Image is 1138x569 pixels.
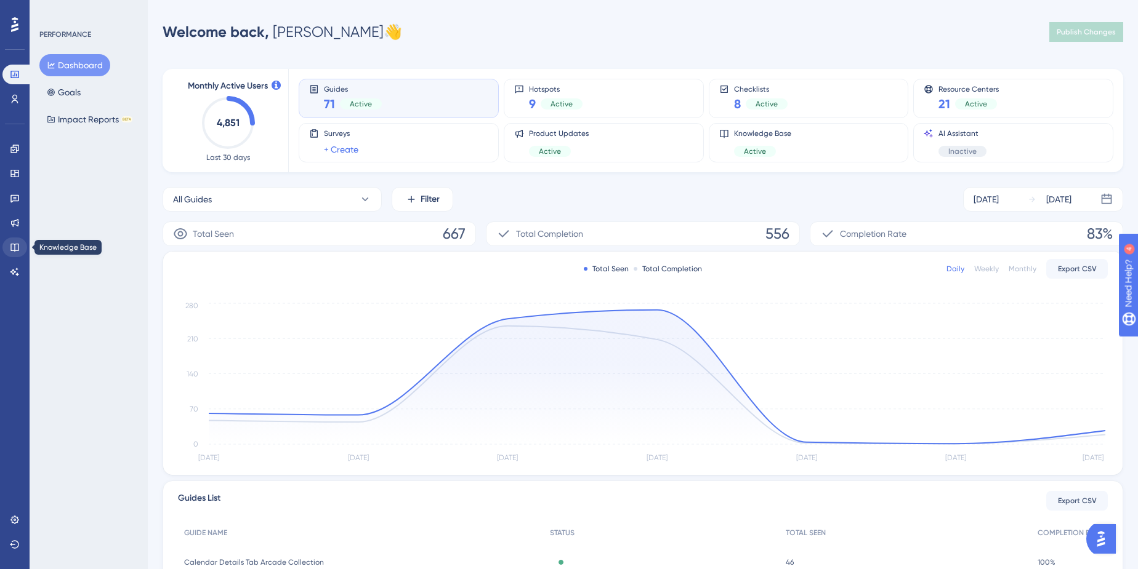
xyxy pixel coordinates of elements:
[1057,27,1116,37] span: Publish Changes
[1049,22,1123,42] button: Publish Changes
[529,84,583,93] span: Hotspots
[392,187,453,212] button: Filter
[198,453,219,462] tspan: [DATE]
[348,453,369,462] tspan: [DATE]
[184,528,227,538] span: GUIDE NAME
[39,108,140,130] button: Impact ReportsBETA
[529,129,589,138] span: Product Updates
[529,95,536,113] span: 9
[584,264,629,274] div: Total Seen
[1046,491,1108,511] button: Export CSV
[634,264,702,274] div: Total Completion
[796,453,817,462] tspan: [DATE]
[443,224,466,244] span: 667
[497,453,518,462] tspan: [DATE]
[840,226,906,241] span: Completion Rate
[974,192,999,207] div: [DATE]
[187,335,198,343] tspan: 210
[163,23,269,41] span: Welcome back,
[974,264,999,274] div: Weekly
[421,192,440,207] span: Filter
[324,142,358,157] a: + Create
[193,440,198,448] tspan: 0
[188,79,268,94] span: Monthly Active Users
[39,30,91,39] div: PERFORMANCE
[1086,520,1123,557] iframe: UserGuiding AI Assistant Launcher
[938,95,950,113] span: 21
[1058,264,1097,274] span: Export CSV
[786,528,826,538] span: TOTAL SEEN
[647,453,668,462] tspan: [DATE]
[734,84,788,93] span: Checklists
[163,187,382,212] button: All Guides
[193,226,234,241] span: Total Seen
[39,54,110,76] button: Dashboard
[938,84,999,93] span: Resource Centers
[1038,528,1102,538] span: COMPLETION RATE
[29,3,77,18] span: Need Help?
[1038,557,1055,567] span: 100%
[190,405,198,413] tspan: 70
[173,192,212,207] span: All Guides
[550,528,575,538] span: STATUS
[1083,453,1104,462] tspan: [DATE]
[163,22,402,42] div: [PERSON_NAME] 👋
[324,129,358,138] span: Surveys
[1046,192,1071,207] div: [DATE]
[965,99,987,109] span: Active
[1058,496,1097,506] span: Export CSV
[765,224,789,244] span: 556
[516,226,583,241] span: Total Completion
[938,129,987,138] span: AI Assistant
[551,99,573,109] span: Active
[121,116,132,122] div: BETA
[350,99,372,109] span: Active
[324,95,335,113] span: 71
[1046,259,1108,279] button: Export CSV
[1087,224,1113,244] span: 83%
[539,146,561,156] span: Active
[734,95,741,113] span: 8
[1009,264,1036,274] div: Monthly
[184,557,324,567] span: Calendar Details Tab Arcade Collection
[185,301,198,310] tspan: 280
[39,81,88,103] button: Goals
[744,146,766,156] span: Active
[948,146,977,156] span: Inactive
[946,264,964,274] div: Daily
[945,453,966,462] tspan: [DATE]
[206,153,250,162] span: Last 30 days
[756,99,778,109] span: Active
[734,129,791,138] span: Knowledge Base
[86,6,89,16] div: 4
[187,370,198,378] tspan: 140
[217,117,240,129] text: 4,851
[324,84,382,93] span: Guides
[786,557,794,567] span: 46
[178,491,220,511] span: Guides List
